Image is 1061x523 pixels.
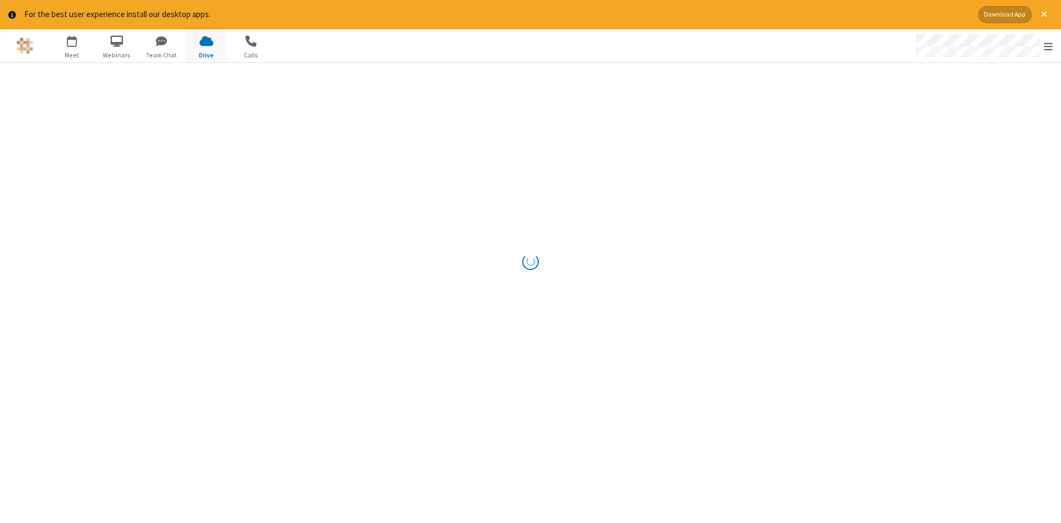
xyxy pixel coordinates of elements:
button: Download App [978,6,1032,23]
div: Open menu [905,29,1061,62]
span: Team Chat [141,50,182,60]
button: Close alert [1036,6,1053,23]
span: Drive [186,50,227,60]
img: QA Selenium DO NOT DELETE OR CHANGE [17,38,33,54]
span: Calls [230,50,272,60]
button: Logo [4,29,45,62]
div: For the best user experience install our desktop apps. [24,8,970,21]
span: Meet [51,50,93,60]
span: Webinars [96,50,138,60]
